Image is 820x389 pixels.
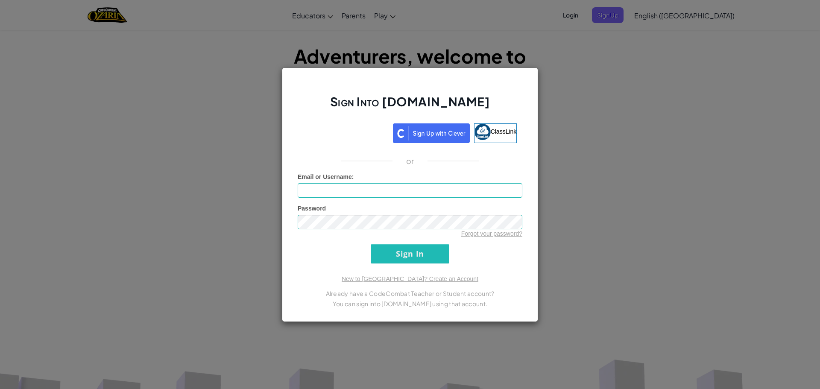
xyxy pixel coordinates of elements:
p: You can sign into [DOMAIN_NAME] using that account. [298,298,522,309]
a: New to [GEOGRAPHIC_DATA]? Create an Account [342,275,478,282]
p: Already have a CodeCombat Teacher or Student account? [298,288,522,298]
img: classlink-logo-small.png [474,124,491,140]
a: Forgot your password? [461,230,522,237]
img: clever_sso_button@2x.png [393,123,470,143]
span: Email or Username [298,173,352,180]
span: ClassLink [491,128,517,135]
span: Password [298,205,326,212]
p: or [406,156,414,166]
iframe: Sign in with Google Button [299,123,393,141]
label: : [298,173,354,181]
h2: Sign Into [DOMAIN_NAME] [298,94,522,118]
input: Sign In [371,244,449,263]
